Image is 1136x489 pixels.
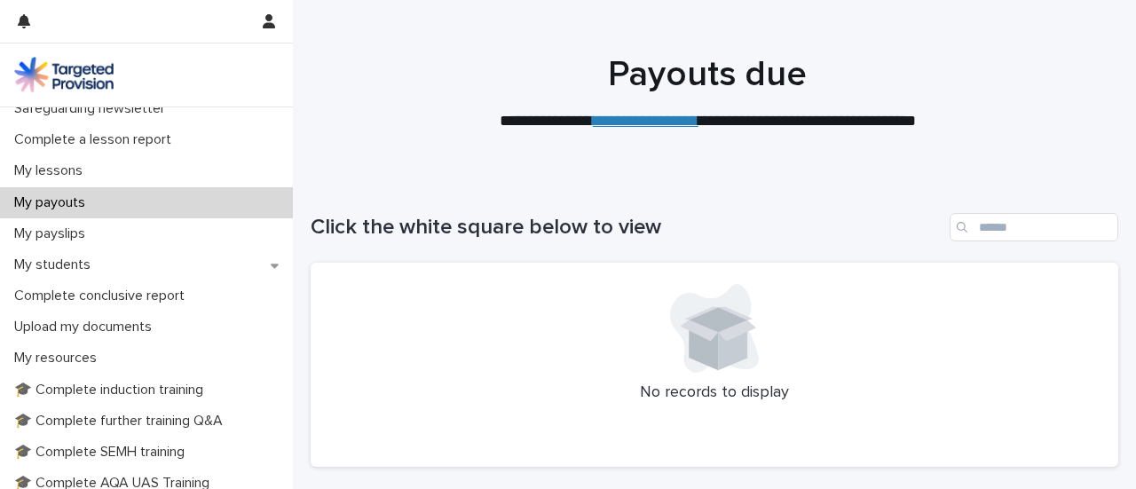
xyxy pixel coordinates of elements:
p: Upload my documents [7,319,166,335]
p: Safeguarding newsletter [7,100,179,117]
p: My students [7,256,105,273]
h1: Click the white square below to view [311,215,943,241]
p: 🎓 Complete induction training [7,382,217,398]
p: No records to display [332,383,1097,403]
p: Complete conclusive report [7,288,199,304]
p: Complete a lesson report [7,131,185,148]
p: My payouts [7,194,99,211]
p: 🎓 Complete further training Q&A [7,413,237,430]
p: My payslips [7,225,99,242]
input: Search [950,213,1118,241]
p: My resources [7,350,111,367]
img: M5nRWzHhSzIhMunXDL62 [14,57,114,92]
h1: Payouts due [311,53,1105,96]
p: 🎓 Complete SEMH training [7,444,199,461]
p: My lessons [7,162,97,179]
